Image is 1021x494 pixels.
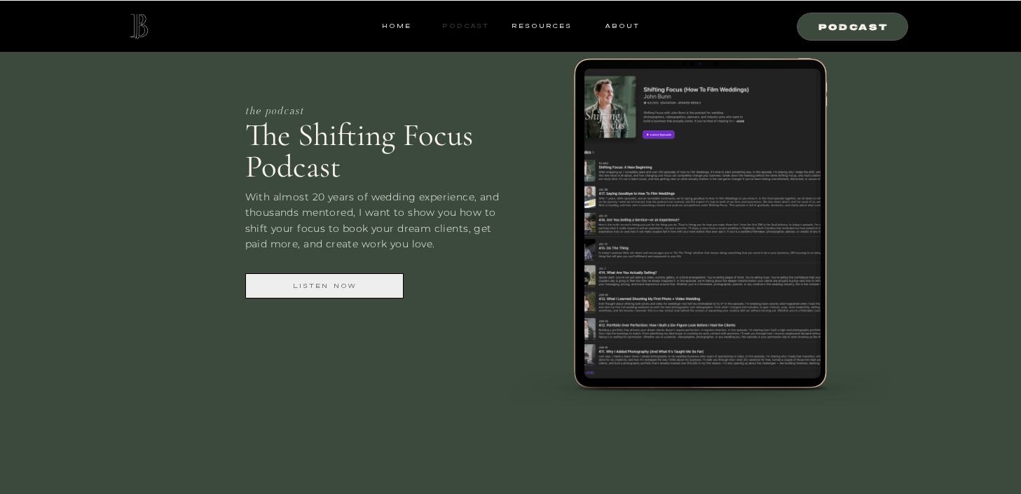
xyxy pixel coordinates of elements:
div: Domain: [DOMAIN_NAME] [36,36,154,48]
div: Domain Overview [53,83,125,92]
a: listen now [247,280,404,292]
p: With almost 20 years of wedding experience, and thousands mentored, I want to show you how to shi... [245,189,512,267]
p: The Shifting Focus Podcast [245,119,512,155]
a: Podcast [806,20,901,32]
a: Podcast [438,20,493,32]
img: logo_orange.svg [22,22,34,34]
div: v 4.0.25 [39,22,69,34]
p: the podcast [245,104,512,117]
a: HOME [382,20,411,32]
a: ABOUT [604,20,640,32]
img: tab_keywords_by_traffic_grey.svg [139,81,151,92]
img: tab_domain_overview_orange.svg [38,81,49,92]
div: Keywords by Traffic [155,83,236,92]
a: resources [507,20,572,32]
img: website_grey.svg [22,36,34,48]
